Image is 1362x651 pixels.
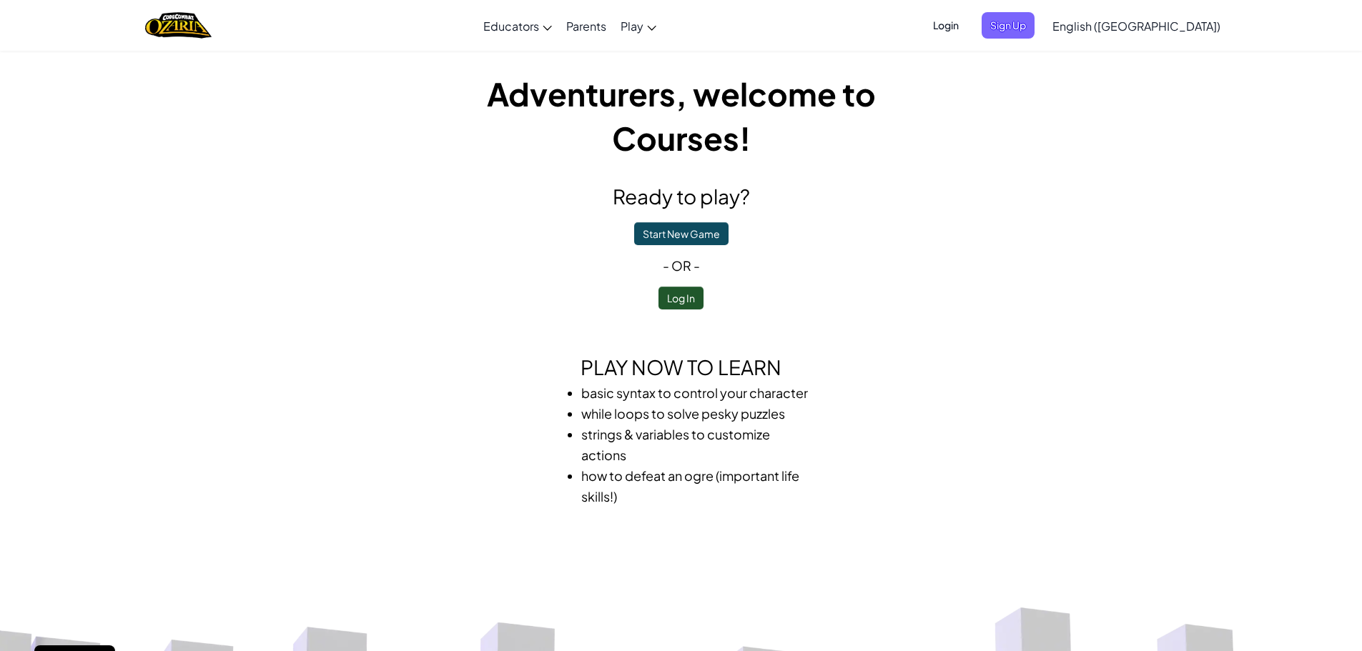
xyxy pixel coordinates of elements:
[581,424,810,465] li: strings & variables to customize actions
[559,6,613,45] a: Parents
[691,257,700,274] span: -
[581,465,810,507] li: how to defeat an ogre (important life skills!)
[663,257,671,274] span: -
[613,6,663,45] a: Play
[1045,6,1228,45] a: English ([GEOGRAPHIC_DATA])
[483,19,539,34] span: Educators
[634,222,729,245] button: Start New Game
[145,11,212,40] a: Ozaria by CodeCombat logo
[581,382,810,403] li: basic syntax to control your character
[424,71,939,160] h1: Adventurers, welcome to Courses!
[671,257,691,274] span: or
[476,6,559,45] a: Educators
[581,403,810,424] li: while loops to solve pesky puzzles
[1052,19,1220,34] span: English ([GEOGRAPHIC_DATA])
[924,12,967,39] button: Login
[145,11,212,40] img: Home
[424,352,939,382] h2: Play now to learn
[424,182,939,212] h2: Ready to play?
[621,19,643,34] span: Play
[658,287,704,309] button: Log In
[982,12,1035,39] button: Sign Up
